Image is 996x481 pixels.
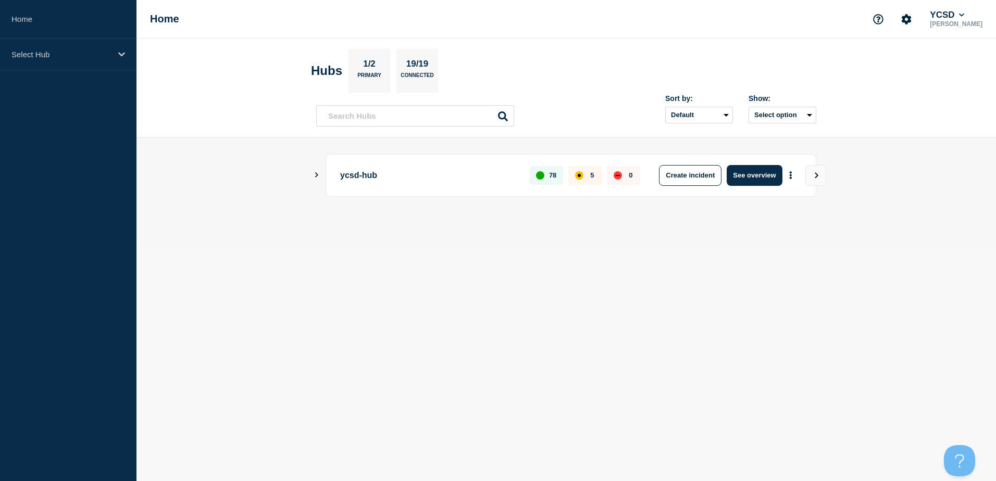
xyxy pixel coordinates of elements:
[402,59,432,72] p: 19/19
[665,107,733,123] select: Sort by
[316,105,514,126] input: Search Hubs
[357,72,381,83] p: Primary
[727,165,782,186] button: See overview
[401,72,433,83] p: Connected
[944,445,975,476] iframe: Help Scout Beacon - Open
[928,20,985,28] p: [PERSON_NAME]
[549,171,556,179] p: 78
[659,165,721,186] button: Create incident
[536,171,544,180] div: up
[575,171,583,180] div: affected
[311,64,342,78] h2: Hubs
[749,94,816,103] div: Show:
[150,13,179,25] h1: Home
[629,171,632,179] p: 0
[749,107,816,123] button: Select option
[928,10,966,20] button: YCSD
[895,8,917,30] button: Account settings
[867,8,889,30] button: Support
[314,171,319,179] button: Show Connected Hubs
[340,165,518,186] p: ycsd-hub
[359,59,380,72] p: 1/2
[11,50,111,59] p: Select Hub
[614,171,622,180] div: down
[665,94,733,103] div: Sort by:
[590,171,594,179] p: 5
[805,165,826,186] button: View
[784,166,798,185] button: More actions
